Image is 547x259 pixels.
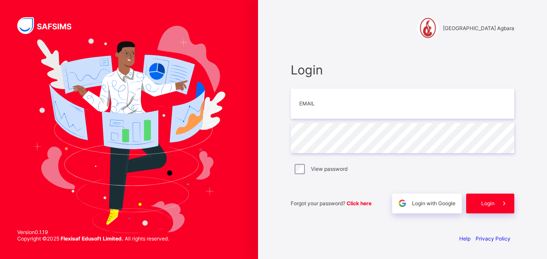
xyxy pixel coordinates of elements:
span: [GEOGRAPHIC_DATA] Agbara [443,25,514,31]
img: google.396cfc9801f0270233282035f929180a.svg [397,198,407,208]
span: Login [291,62,514,77]
a: Privacy Policy [476,235,510,242]
img: SAFSIMS Logo [17,17,82,34]
span: Version 0.1.19 [17,229,169,235]
span: Login [481,200,495,207]
strong: Flexisaf Edusoft Limited. [61,235,123,242]
span: Login with Google [412,200,455,207]
a: Help [459,235,470,242]
img: Hero Image [33,26,225,233]
span: Forgot your password? [291,200,372,207]
span: Copyright © 2025 All rights reserved. [17,235,169,242]
a: Click here [347,200,372,207]
label: View password [311,166,347,172]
